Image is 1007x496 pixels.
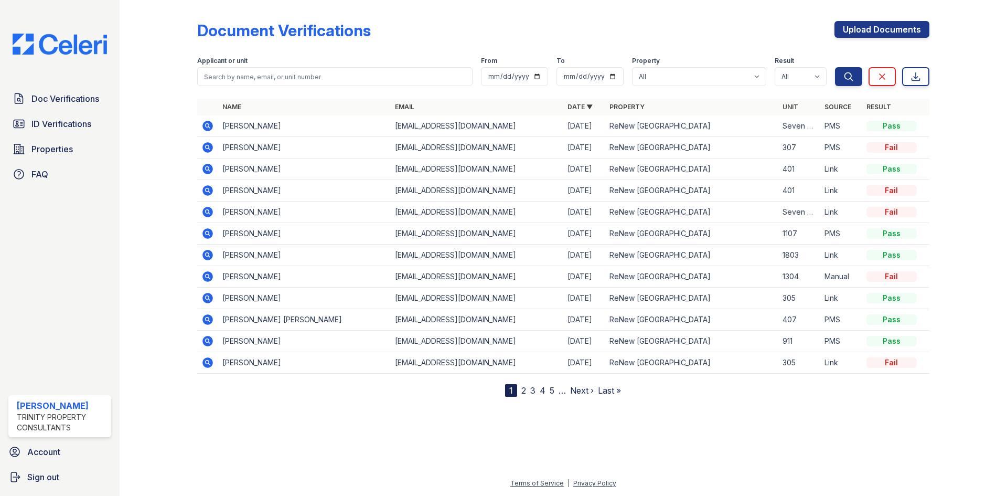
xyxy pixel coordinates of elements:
[778,245,820,266] td: 1803
[605,223,778,245] td: ReNew [GEOGRAPHIC_DATA]
[778,115,820,137] td: Seven 46 #405
[530,385,535,396] a: 3
[866,293,917,303] div: Pass
[783,103,798,111] a: Unit
[563,180,605,202] td: [DATE]
[521,385,526,396] a: 2
[218,288,391,309] td: [PERSON_NAME]
[218,180,391,202] td: [PERSON_NAME]
[4,441,115,462] a: Account
[563,266,605,288] td: [DATE]
[218,159,391,180] td: [PERSON_NAME]
[197,21,371,40] div: Document Verifications
[820,115,862,137] td: PMS
[820,331,862,352] td: PMS
[391,115,563,137] td: [EMAIL_ADDRESS][DOMAIN_NAME]
[563,137,605,159] td: [DATE]
[605,159,778,180] td: ReNew [GEOGRAPHIC_DATA]
[778,288,820,309] td: 305
[17,412,107,433] div: Trinity Property Consultants
[866,121,917,131] div: Pass
[218,202,391,223] td: [PERSON_NAME]
[218,266,391,288] td: [PERSON_NAME]
[866,336,917,346] div: Pass
[563,352,605,374] td: [DATE]
[605,352,778,374] td: ReNew [GEOGRAPHIC_DATA]
[570,385,594,396] a: Next ›
[605,331,778,352] td: ReNew [GEOGRAPHIC_DATA]
[778,331,820,352] td: 911
[820,309,862,331] td: PMS
[866,207,917,217] div: Fail
[391,288,563,309] td: [EMAIL_ADDRESS][DOMAIN_NAME]
[218,137,391,159] td: [PERSON_NAME]
[481,57,497,65] label: From
[391,137,563,159] td: [EMAIL_ADDRESS][DOMAIN_NAME]
[391,180,563,202] td: [EMAIL_ADDRESS][DOMAIN_NAME]
[778,202,820,223] td: Seven 46 #405
[391,202,563,223] td: [EMAIL_ADDRESS][DOMAIN_NAME]
[218,223,391,245] td: [PERSON_NAME]
[778,309,820,331] td: 407
[4,467,115,488] a: Sign out
[866,164,917,174] div: Pass
[866,142,917,153] div: Fail
[573,479,616,487] a: Privacy Policy
[218,352,391,374] td: [PERSON_NAME]
[395,103,414,111] a: Email
[540,385,545,396] a: 4
[778,159,820,180] td: 401
[31,118,91,130] span: ID Verifications
[31,168,48,181] span: FAQ
[567,103,593,111] a: Date ▼
[778,266,820,288] td: 1304
[559,384,566,397] span: …
[820,266,862,288] td: Manual
[505,384,517,397] div: 1
[391,309,563,331] td: [EMAIL_ADDRESS][DOMAIN_NAME]
[834,21,929,38] a: Upload Documents
[820,288,862,309] td: Link
[866,314,917,325] div: Pass
[222,103,241,111] a: Name
[8,139,111,160] a: Properties
[563,202,605,223] td: [DATE]
[8,88,111,109] a: Doc Verifications
[563,288,605,309] td: [DATE]
[8,164,111,185] a: FAQ
[778,352,820,374] td: 305
[609,103,645,111] a: Property
[605,309,778,331] td: ReNew [GEOGRAPHIC_DATA]
[605,115,778,137] td: ReNew [GEOGRAPHIC_DATA]
[820,245,862,266] td: Link
[550,385,554,396] a: 5
[605,137,778,159] td: ReNew [GEOGRAPHIC_DATA]
[605,202,778,223] td: ReNew [GEOGRAPHIC_DATA]
[866,357,917,368] div: Fail
[778,137,820,159] td: 307
[563,331,605,352] td: [DATE]
[820,352,862,374] td: Link
[824,103,851,111] a: Source
[820,223,862,245] td: PMS
[778,223,820,245] td: 1107
[605,288,778,309] td: ReNew [GEOGRAPHIC_DATA]
[563,245,605,266] td: [DATE]
[866,250,917,260] div: Pass
[197,57,248,65] label: Applicant or unit
[391,352,563,374] td: [EMAIL_ADDRESS][DOMAIN_NAME]
[391,245,563,266] td: [EMAIL_ADDRESS][DOMAIN_NAME]
[820,137,862,159] td: PMS
[567,479,570,487] div: |
[866,228,917,239] div: Pass
[391,159,563,180] td: [EMAIL_ADDRESS][DOMAIN_NAME]
[8,113,111,134] a: ID Verifications
[218,115,391,137] td: [PERSON_NAME]
[632,57,660,65] label: Property
[778,180,820,202] td: 401
[17,399,107,412] div: [PERSON_NAME]
[563,223,605,245] td: [DATE]
[563,309,605,331] td: [DATE]
[820,202,862,223] td: Link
